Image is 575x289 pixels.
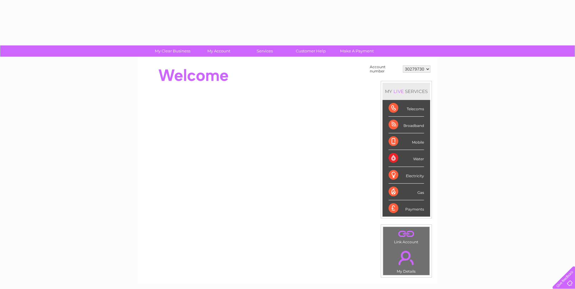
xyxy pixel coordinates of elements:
a: . [385,228,428,239]
td: My Details [383,246,430,275]
td: Link Account [383,227,430,246]
div: Gas [389,184,424,200]
div: Electricity [389,167,424,184]
div: LIVE [392,88,405,94]
a: My Clear Business [148,45,198,57]
a: Make A Payment [332,45,382,57]
a: . [385,247,428,268]
div: MY SERVICES [383,83,430,100]
div: Broadband [389,117,424,133]
div: Telecoms [389,100,424,117]
td: Account number [368,63,401,75]
div: Payments [389,200,424,217]
div: Water [389,150,424,167]
a: Customer Help [286,45,336,57]
div: Mobile [389,133,424,150]
a: Services [240,45,290,57]
a: My Account [194,45,244,57]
